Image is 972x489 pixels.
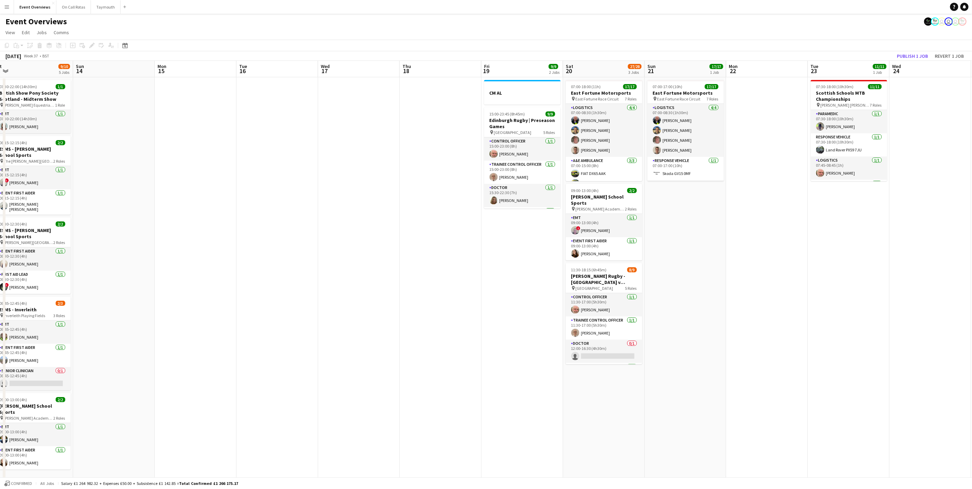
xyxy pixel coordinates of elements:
div: 1 Job [710,70,723,75]
span: Week 37 [23,53,40,58]
span: Edit [22,29,30,36]
span: 3 Roles [54,313,65,318]
app-user-avatar: Operations Team [952,17,960,26]
span: [GEOGRAPHIC_DATA] [576,286,613,291]
app-card-role: Response Vehicle1/107:30-18:00 (10h30m)Land Rover PX59 7JU [811,133,887,157]
app-card-role: Trainee Control Officer1/111:30-17:00 (5h30m)[PERSON_NAME] [566,316,642,340]
span: 2 Roles [625,206,637,212]
span: 21 [646,67,656,75]
span: 17/17 [623,84,637,89]
app-job-card: 07:00-18:00 (11h)17/17East Fortune Motorsports East Fortune Race Circuit7 RolesLogistics4/407:00-... [566,80,642,181]
span: 5 Roles [625,286,637,291]
span: 1 Role [55,103,65,108]
span: 24 [891,67,901,75]
span: 9/9 [549,64,558,69]
span: 7 Roles [625,96,637,101]
span: 8/9 [627,267,637,272]
button: Publish 1 job [894,52,931,60]
app-user-avatar: Operations Manager [958,17,967,26]
div: [DATE] [5,53,21,59]
div: BST [42,53,49,58]
span: The [PERSON_NAME][GEOGRAPHIC_DATA] [4,159,54,164]
app-card-role: Event First Aider4/4 [566,363,642,416]
span: 2 Roles [54,240,65,245]
app-job-card: 07:00-17:00 (10h)17/17East Fortune Motorsports East Fortune Race Circuit7 RolesLogistics4/407:00-... [647,80,724,181]
div: 11:30-18:15 (6h45m)8/9[PERSON_NAME] Rugby - [GEOGRAPHIC_DATA] v [GEOGRAPHIC_DATA][PERSON_NAME] - ... [566,263,642,364]
span: Sun [76,63,84,69]
div: 5 Jobs [59,70,70,75]
span: [PERSON_NAME] Academy Playing Fields [4,416,54,421]
span: 2/2 [56,221,65,227]
span: Tue [811,63,819,69]
app-card-role: A&E Ambulance3/307:00-15:00 (8h)FIAT DX65 AAKRenault LV15 GHA [566,157,642,200]
span: 9/9 [546,111,555,117]
span: 2 Roles [54,159,65,164]
button: Event Overviews [14,0,56,14]
span: Thu [402,63,411,69]
span: Comms [54,29,69,36]
span: 2/2 [627,188,637,193]
app-card-role: Response Vehicle1/107:00-17:00 (10h)Skoda GV15 0MF [647,157,724,180]
app-card-role: Advanced First Aider4/4 [811,180,887,233]
span: 5 Roles [544,130,555,135]
span: 27/28 [628,64,642,69]
span: 11:30-18:15 (6h45m) [571,267,607,272]
h3: CM AL [484,90,561,96]
span: 11/11 [868,84,882,89]
app-job-card: 07:30-18:00 (10h30m)11/11Scottish Schools MTB Championships [PERSON_NAME] [PERSON_NAME]7 RolesPar... [811,80,887,181]
span: ! [5,283,9,287]
span: Fri [484,63,490,69]
span: Confirmed [11,481,32,486]
div: 3 Jobs [628,70,641,75]
app-card-role: Logistics4/407:00-08:30 (1h30m)[PERSON_NAME][PERSON_NAME][PERSON_NAME][PERSON_NAME] [566,104,642,157]
span: 23 [810,67,819,75]
span: Sun [647,63,656,69]
app-card-role: Event First Aider4/4 [484,207,561,262]
span: Tue [239,63,247,69]
span: View [5,29,15,36]
span: Jobs [37,29,47,36]
app-job-card: 09:00-13:00 (4h)2/2[PERSON_NAME] School Sports [PERSON_NAME] Academy Playing Fields2 RolesEMT1/10... [566,184,642,260]
span: [PERSON_NAME][GEOGRAPHIC_DATA] [4,240,54,245]
span: [GEOGRAPHIC_DATA] [494,130,532,135]
span: 17/17 [705,84,718,89]
span: 11/11 [873,64,887,69]
span: 16 [238,67,247,75]
a: Jobs [34,28,50,37]
span: 09:00-13:00 (4h) [571,188,599,193]
span: 18 [401,67,411,75]
app-user-avatar: Clinical Team [924,17,932,26]
span: All jobs [39,481,55,486]
button: Taymouth [91,0,121,14]
span: 07:30-18:00 (10h30m) [816,84,854,89]
span: Total Confirmed £1 266 175.17 [179,481,238,486]
div: Salary £1 264 982.32 + Expenses £50.00 + Subsistence £1 142.85 = [61,481,238,486]
app-card-role: Paramedic1/107:30-18:00 (10h30m)[PERSON_NAME] [811,110,887,133]
span: Mon [158,63,166,69]
button: Confirmed [3,480,33,487]
span: 07:00-17:00 (10h) [653,84,683,89]
app-user-avatar: Operations Manager [931,17,939,26]
span: 15 [156,67,166,75]
h3: [PERSON_NAME] Rugby - [GEOGRAPHIC_DATA] v [GEOGRAPHIC_DATA][PERSON_NAME] - Varsity Match [566,273,642,285]
app-card-role: Logistics4/407:00-08:30 (1h30m)[PERSON_NAME][PERSON_NAME][PERSON_NAME][PERSON_NAME] [647,104,724,157]
app-card-role: Doctor1/115:30-22:30 (7h)[PERSON_NAME] [484,184,561,207]
span: [PERSON_NAME] [PERSON_NAME] [821,103,870,108]
span: 22 [728,67,738,75]
span: East Fortune Race Circuit [576,96,619,101]
span: 1/1 [56,84,65,89]
button: On Call Rotas [56,0,91,14]
app-card-role: Doctor0/112:00-16:30 (4h30m) [566,340,642,363]
span: 17/17 [710,64,723,69]
div: 2 Jobs [549,70,560,75]
span: 7 Roles [870,103,882,108]
h3: East Fortune Motorsports [647,90,724,96]
a: View [3,28,18,37]
app-user-avatar: Operations Team [945,17,953,26]
div: 15:00-23:45 (8h45m)9/9Edinburgh Rugby | Preseason Games [GEOGRAPHIC_DATA]5 RolesControl Officer1/... [484,107,561,208]
h1: Event Overviews [5,16,67,27]
span: 17 [320,67,330,75]
app-card-role: Logistics1/107:45-08:45 (1h)[PERSON_NAME] [811,157,887,180]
